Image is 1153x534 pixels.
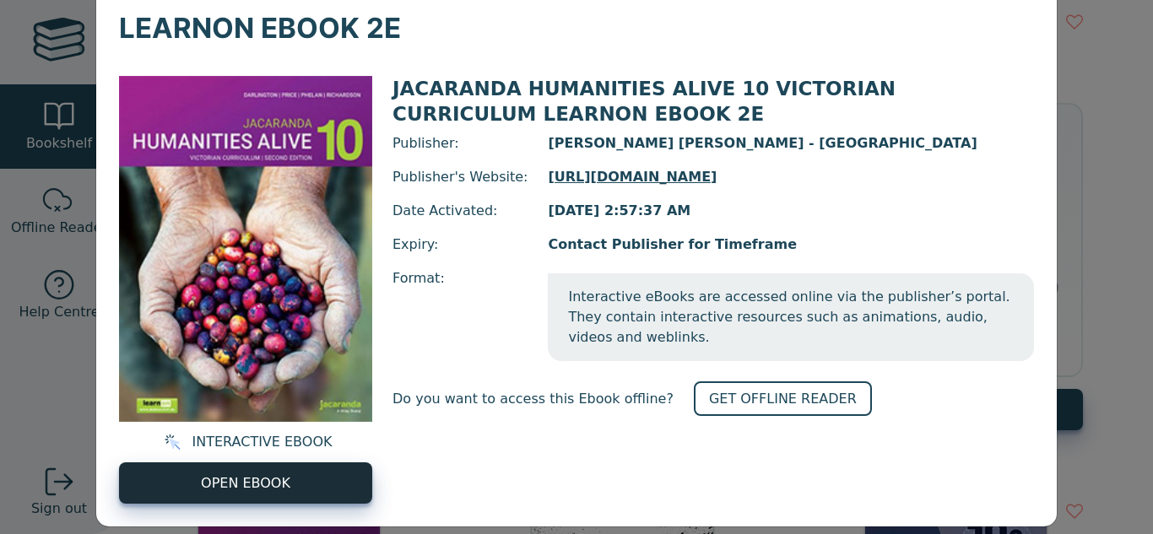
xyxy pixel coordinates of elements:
a: GET OFFLINE READER [694,381,872,416]
span: [DATE] 2:57:37 AM [548,201,1034,221]
span: Expiry: [392,235,528,255]
span: Interactive eBooks are accessed online via the publisher’s portal. They contain interactive resou... [548,273,1034,361]
span: Date Activated: [392,201,528,221]
span: OPEN EBOOK [201,473,290,494]
span: Publisher: [392,133,528,154]
div: Do you want to access this Ebook offline? [392,381,1034,416]
span: JACARANDA HUMANITIES ALIVE 10 VICTORIAN CURRICULUM LEARNON EBOOK 2E [392,78,896,125]
span: [PERSON_NAME] [PERSON_NAME] - [GEOGRAPHIC_DATA] [548,133,1034,154]
img: 73e64749-7c91-e911-a97e-0272d098c78b.jpg [119,76,372,422]
a: [URL][DOMAIN_NAME] [548,167,1034,187]
span: Publisher's Website: [392,167,528,187]
span: Format: [392,268,528,361]
span: INTERACTIVE EBOOK [192,432,333,452]
a: OPEN EBOOK [119,462,372,504]
span: Contact Publisher for Timeframe [548,235,1034,255]
img: interactive.svg [160,432,181,452]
